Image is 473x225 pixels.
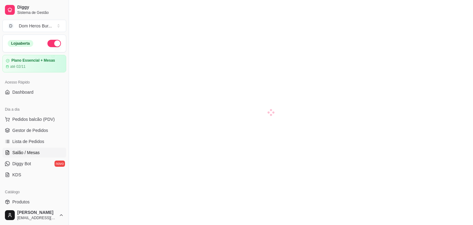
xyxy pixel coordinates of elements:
article: até 02/11 [10,64,26,69]
div: Acesso Rápido [2,77,66,87]
a: Produtos [2,197,66,207]
button: [PERSON_NAME][EMAIL_ADDRESS][DOMAIN_NAME] [2,208,66,223]
div: Dia a dia [2,104,66,114]
article: Plano Essencial + Mesas [11,58,55,63]
span: [EMAIL_ADDRESS][DOMAIN_NAME] [17,215,56,220]
a: DiggySistema de Gestão [2,2,66,17]
div: Loja aberta [8,40,33,47]
span: Gestor de Pedidos [12,127,48,133]
div: Catálogo [2,187,66,197]
span: Diggy Bot [12,161,31,167]
span: Sistema de Gestão [17,10,64,15]
span: KDS [12,172,21,178]
a: Salão / Mesas [2,148,66,157]
span: [PERSON_NAME] [17,210,56,215]
span: Salão / Mesas [12,149,40,156]
button: Alterar Status [47,40,61,47]
a: Plano Essencial + Mesasaté 02/11 [2,55,66,72]
span: D [8,23,14,29]
span: Pedidos balcão (PDV) [12,116,55,122]
span: Diggy [17,5,64,10]
a: Gestor de Pedidos [2,125,66,135]
span: Lista de Pedidos [12,138,44,145]
div: Dom Heros Bur ... [19,23,52,29]
button: Select a team [2,20,66,32]
span: Produtos [12,199,30,205]
a: KDS [2,170,66,180]
a: Dashboard [2,87,66,97]
button: Pedidos balcão (PDV) [2,114,66,124]
a: Diggy Botnovo [2,159,66,169]
a: Lista de Pedidos [2,137,66,146]
span: Dashboard [12,89,34,95]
